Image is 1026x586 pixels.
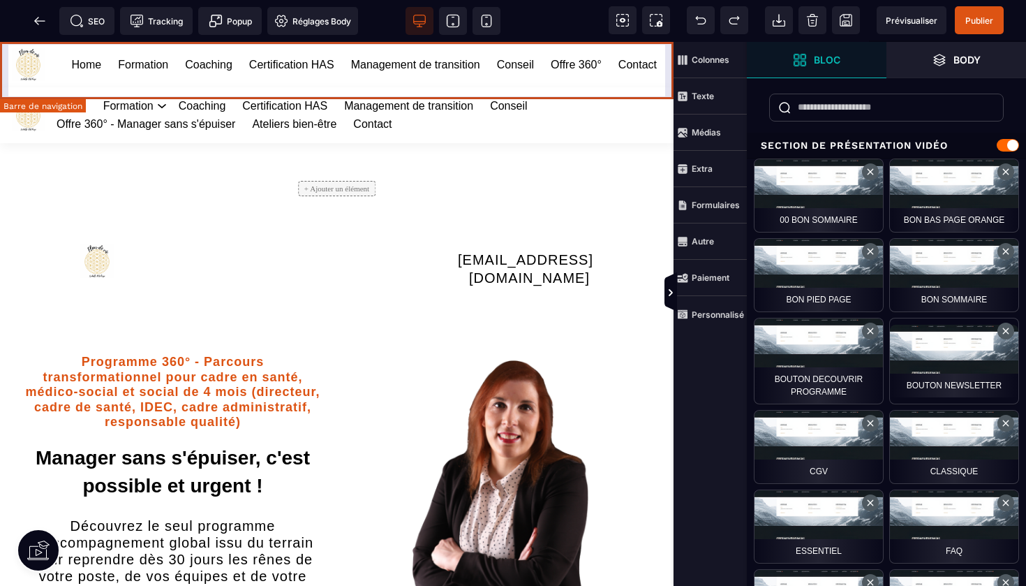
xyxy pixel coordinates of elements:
text: Découvrez le seul programme d'accompagnement global issu du terrain pour reprendre dès 30 jours l... [24,472,321,563]
span: Métadata SEO [59,7,114,35]
a: Home [57,55,87,73]
span: Réglages Body [274,14,351,28]
strong: Body [953,54,981,65]
a: Home [72,14,102,32]
img: https://sasu-fleur-de-vie.metaforma.io/home [12,57,45,90]
div: classique [889,410,1019,484]
span: Aperçu [877,6,946,34]
strong: Personnalisé [692,309,744,320]
a: Offre 360° [551,14,602,32]
div: Section de présentation vidéo [747,133,1026,159]
span: Voir bureau [406,7,433,35]
span: Code de suivi [120,7,193,35]
a: Conseil [490,55,527,73]
span: Formulaires [674,187,747,224]
a: Contact [618,14,657,32]
div: CGV [754,410,884,484]
div: BON PIED PAGE [754,238,884,312]
text: [EMAIL_ADDRESS][DOMAIN_NAME] [454,207,593,247]
img: Management cadre santé [412,306,590,562]
span: Médias [674,115,747,151]
a: Management de transition [344,55,473,73]
strong: Autre [692,236,714,247]
span: Voir tablette [439,7,467,35]
span: Voir les composants [609,6,637,34]
span: Créer une alerte modale [198,7,262,35]
strong: Paiement [692,272,729,283]
a: Ateliers bien-être [252,73,336,91]
div: Manager sans s'épuiser, c'est possible et urgent ! [24,402,321,458]
a: Coaching [179,55,226,73]
strong: Colonnes [692,54,729,65]
a: Management de transition [351,14,480,32]
div: 00 bon sommaire [754,159,884,233]
a: Formation [118,14,168,32]
span: Prévisualiser [886,15,937,26]
span: Ouvrir les calques [886,42,1026,78]
span: Ouvrir les blocs [747,42,886,78]
a: Offre 360° - Manager sans s'épuiser [57,73,235,91]
span: Rétablir [720,6,748,34]
span: SEO [70,14,105,28]
strong: Bloc [814,54,840,65]
a: Coaching [185,14,232,32]
span: Personnalisé [674,296,747,332]
span: Importer [765,6,793,34]
span: Favicon [267,7,358,35]
span: Popup [209,14,252,28]
a: Certification HAS [249,14,334,32]
div: Bon sommaire [889,238,1019,312]
span: Voir mobile [473,7,500,35]
span: Défaire [687,6,715,34]
span: Enregistrer le contenu [955,6,1004,34]
h1: Programme 360° - Parcours transformationnel pour cadre en santé, médico-social et social de 4 moi... [24,306,321,395]
span: Capture d'écran [642,6,670,34]
span: Texte [674,78,747,115]
div: faq [889,490,1019,564]
strong: Texte [692,91,714,101]
div: BOUTON DECOUVRIR PROGRAMME [754,318,884,404]
img: fddb039ee2cd576d9691c5ef50e92217_Logo.png [80,203,114,236]
span: Colonnes [674,42,747,78]
a: Formation [103,55,154,73]
img: https://fleurdeviecoachingsante.fr [12,6,45,39]
strong: Médias [692,127,721,138]
div: Essentiel [754,490,884,564]
strong: Formulaires [692,200,740,210]
a: Certification HAS [242,55,327,73]
div: bon bas page orange [889,159,1019,233]
span: Autre [674,224,747,260]
span: Afficher les vues [747,272,761,314]
span: Extra [674,151,747,187]
strong: Extra [692,163,713,174]
span: Nettoyage [798,6,826,34]
a: Contact [353,73,392,91]
div: bouton newsletter [889,318,1019,404]
span: Retour [26,7,54,35]
span: Publier [965,15,993,26]
span: Enregistrer [832,6,860,34]
span: Tracking [130,14,183,28]
span: Paiement [674,260,747,296]
a: Conseil [497,14,534,32]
